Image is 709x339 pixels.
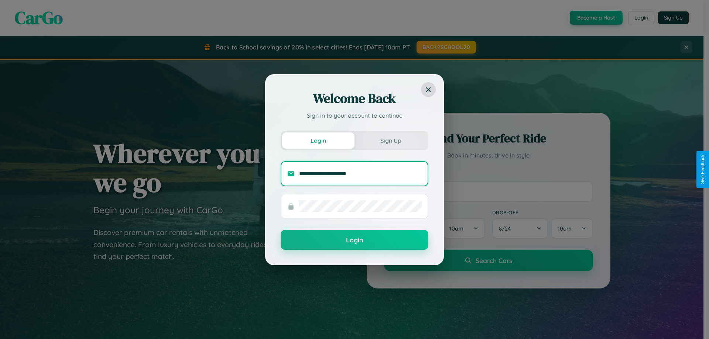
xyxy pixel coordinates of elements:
[281,230,428,250] button: Login
[700,155,705,184] div: Give Feedback
[281,90,428,107] h2: Welcome Back
[354,132,427,149] button: Sign Up
[281,111,428,120] p: Sign in to your account to continue
[282,132,354,149] button: Login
